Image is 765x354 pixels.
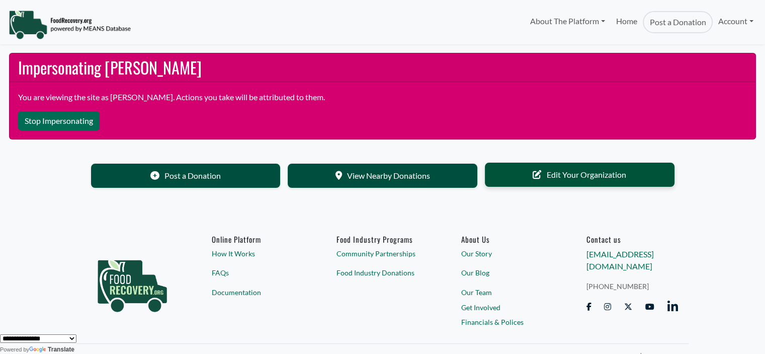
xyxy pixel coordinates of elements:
a: Financials & Polices [461,317,553,327]
a: How It Works [212,248,304,259]
a: Documentation [212,287,304,298]
h2: Impersonating [PERSON_NAME] [10,53,756,82]
img: NavigationLogo_FoodRecovery-91c16205cd0af1ed486a0f1a7774a6544ea792ac00100771e7dd3ec7c0e58e41.png [9,10,131,40]
img: Google Translate [29,346,48,353]
a: Post a Donation [643,11,712,33]
a: Edit Your Organization [485,163,674,187]
a: View Nearby Donations [288,164,477,188]
a: About The Platform [524,11,610,31]
h6: Online Platform [212,235,304,244]
button: Stop Impersonating [18,111,100,130]
a: Our Story [461,248,553,259]
a: Account [713,11,759,31]
img: food_recovery_green_logo-76242d7a27de7ed26b67be613a865d9c9037ba317089b267e0515145e5e51427.png [87,235,178,330]
a: Our Blog [461,267,553,278]
a: Home [611,11,643,33]
a: Translate [29,346,74,353]
p: You are viewing the site as [PERSON_NAME]. Actions you take will be attributed to them. [18,91,747,103]
a: Food Industry Donations [336,267,429,278]
a: Get Involved [461,302,553,313]
a: About Us [461,235,553,244]
h6: Contact us [586,235,678,244]
a: FAQs [212,267,304,278]
a: [EMAIL_ADDRESS][DOMAIN_NAME] [586,249,653,271]
a: [PHONE_NUMBER] [586,281,678,292]
a: Community Partnerships [336,248,429,259]
h6: Food Industry Programs [336,235,429,244]
a: Post a Donation [91,164,281,188]
a: Our Team [461,287,553,298]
